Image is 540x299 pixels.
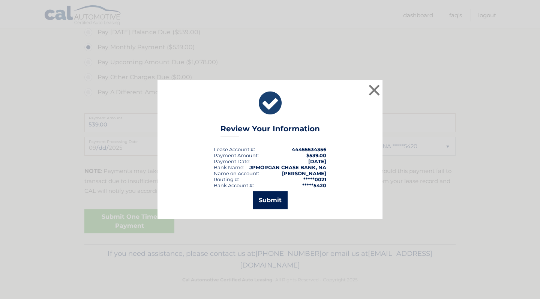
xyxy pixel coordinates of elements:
span: Payment Date [214,158,249,164]
div: Lease Account #: [214,146,255,152]
button: Submit [253,191,288,209]
span: $539.00 [306,152,326,158]
div: Bank Account #: [214,182,254,188]
div: : [214,158,250,164]
strong: JPMORGAN CHASE BANK, NA [249,164,326,170]
div: Name on Account: [214,170,259,176]
button: × [367,83,382,98]
h3: Review Your Information [220,124,320,137]
div: Payment Amount: [214,152,259,158]
strong: 44455534356 [292,146,326,152]
span: [DATE] [308,158,326,164]
div: Bank Name: [214,164,244,170]
div: Routing #: [214,176,239,182]
strong: [PERSON_NAME] [282,170,326,176]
